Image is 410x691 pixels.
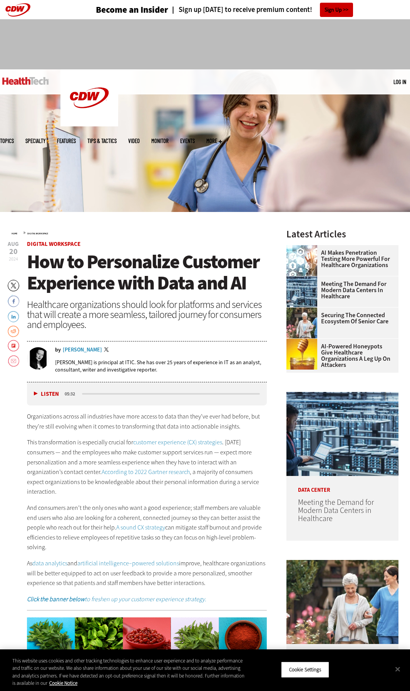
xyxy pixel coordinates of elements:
[116,523,165,531] a: A sound CX strategy
[27,249,259,296] span: How to Personalize Customer Experience with Data and AI
[77,559,179,567] a: artificial intelligence–powered solutions
[206,138,222,144] span: More
[320,3,353,17] a: Sign Up
[49,680,77,686] a: More information about your privacy
[180,138,195,144] a: Events
[27,503,267,552] p: And consumers aren’t the only ones who want a good experience; staff members are valuable end use...
[286,276,321,282] a: engineer with laptop overlooking data center
[393,78,406,85] a: Log in
[298,497,374,524] a: Meeting the Demand for Modern Data Centers in Healthcare
[389,661,406,678] button: Close
[104,347,111,353] a: Twitter
[27,558,267,588] p: As and improve, healthcare organizations will be better equipped to act on user feedback to provi...
[286,245,317,276] img: Healthcare and hacking concept
[60,69,118,126] img: Home
[27,347,49,370] img: Laura DiDio
[286,339,321,345] a: jar of honey with a honey dipper
[286,644,398,661] p: Security
[64,390,81,397] div: duration
[96,5,168,14] a: Become an Insider
[12,229,267,235] div: »
[27,595,85,603] strong: Click the banner below
[12,232,17,235] a: Home
[393,78,406,86] div: User menu
[27,299,267,330] div: Healthcare organizations should look for platforms and services that will create a more seamless,...
[32,559,67,567] a: data analytics
[12,657,246,687] div: This website uses cookies and other tracking technologies to enhance user experience and to analy...
[8,248,19,256] span: 20
[55,347,61,353] span: by
[8,241,19,247] span: Aug
[27,240,80,248] a: Digital Workspace
[27,382,267,405] div: media player
[286,392,398,476] img: engineer with laptop overlooking data center
[27,595,206,603] a: Click the banner belowto freshen up your customer experience strategy.
[57,138,76,144] a: Features
[128,138,140,144] a: Video
[286,560,398,644] img: nurse walks with senior woman through a garden
[60,120,118,128] a: CDW
[9,256,18,262] span: 2024
[133,438,222,446] a: customer experience (CX) strategies
[168,6,312,13] a: Sign up [DATE] to receive premium content!
[286,312,394,324] a: Securing the Connected Ecosystem of Senior Care
[55,359,267,373] p: [PERSON_NAME] is principal at ITIC. She has over 25 years of experience in IT as an analyst, cons...
[286,343,394,368] a: AI-Powered Honeypots Give Healthcare Organizations a Leg Up on Attackers
[2,77,49,85] img: Home
[87,138,117,144] a: Tips & Tactics
[27,595,206,603] em: to freshen up your customer experience strategy.
[286,281,394,299] a: Meeting the Demand for Modern Data Centers in Healthcare
[281,662,329,678] button: Cookie Settings
[63,347,102,353] a: [PERSON_NAME]
[65,27,345,62] iframe: advertisement
[286,250,394,268] a: AI Makes Penetration Testing More Powerful for Healthcare Organizations
[286,245,321,251] a: Healthcare and hacking concept
[27,412,267,431] p: Organizations across all industries have more access to data than they’ve ever had before, but th...
[286,476,398,493] p: Data Center
[286,276,317,307] img: engineer with laptop overlooking data center
[286,339,317,370] img: jar of honey with a honey dipper
[286,308,321,314] a: nurse walks with senior woman through a garden
[286,229,398,239] h3: Latest Articles
[286,308,317,338] img: nurse walks with senior woman through a garden
[27,617,267,659] img: xs_customerexperience_animated_Q324_clickblend_desktop
[25,138,45,144] span: Specialty
[102,468,190,476] a: According to 2022 Gartner research
[27,232,48,235] a: Digital Workspace
[27,437,267,497] p: This transformation is especially crucial for . [DATE] consumers — and the employees who make cus...
[34,391,59,397] button: Listen
[151,138,169,144] a: MonITor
